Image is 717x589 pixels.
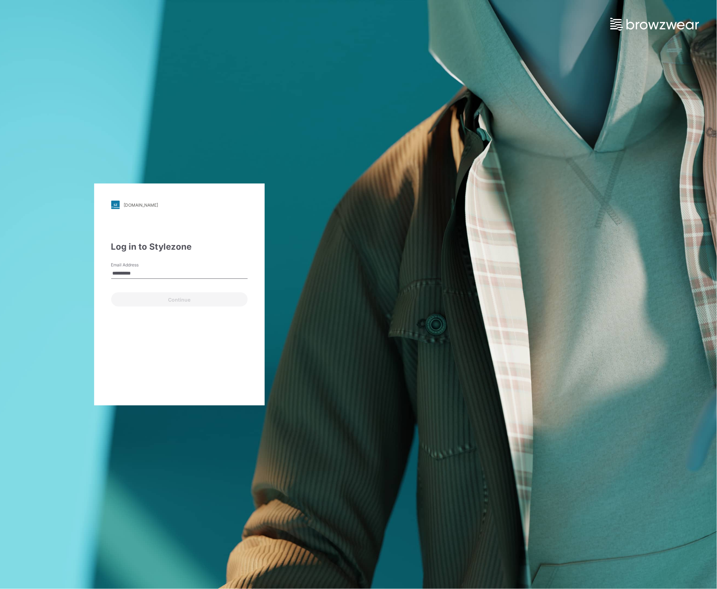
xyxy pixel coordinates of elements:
div: [DOMAIN_NAME] [124,202,158,208]
div: Log in to Stylezone [111,240,248,253]
img: stylezone-logo.562084cfcfab977791bfbf7441f1a819.svg [111,201,120,209]
label: Email Address [111,262,161,268]
a: [DOMAIN_NAME] [111,201,248,209]
img: browzwear-logo.e42bd6dac1945053ebaf764b6aa21510.svg [610,18,699,31]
